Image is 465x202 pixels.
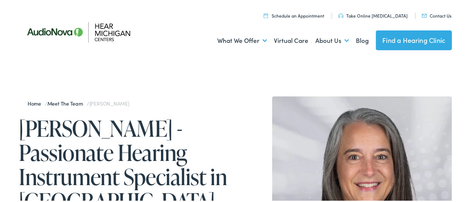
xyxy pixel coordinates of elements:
[422,13,427,16] img: utility icon
[47,99,87,106] a: Meet the Team
[217,26,267,53] a: What We Offer
[315,26,349,53] a: About Us
[28,99,129,106] span: / /
[338,11,408,18] a: Take Online [MEDICAL_DATA]
[28,99,45,106] a: Home
[422,11,451,18] a: Contact Us
[356,26,369,53] a: Blog
[338,12,343,17] img: utility icon
[274,26,308,53] a: Virtual Care
[264,11,324,18] a: Schedule an Appointment
[376,29,452,49] a: Find a Hearing Clinic
[89,99,129,106] span: [PERSON_NAME]
[264,12,268,17] img: utility icon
